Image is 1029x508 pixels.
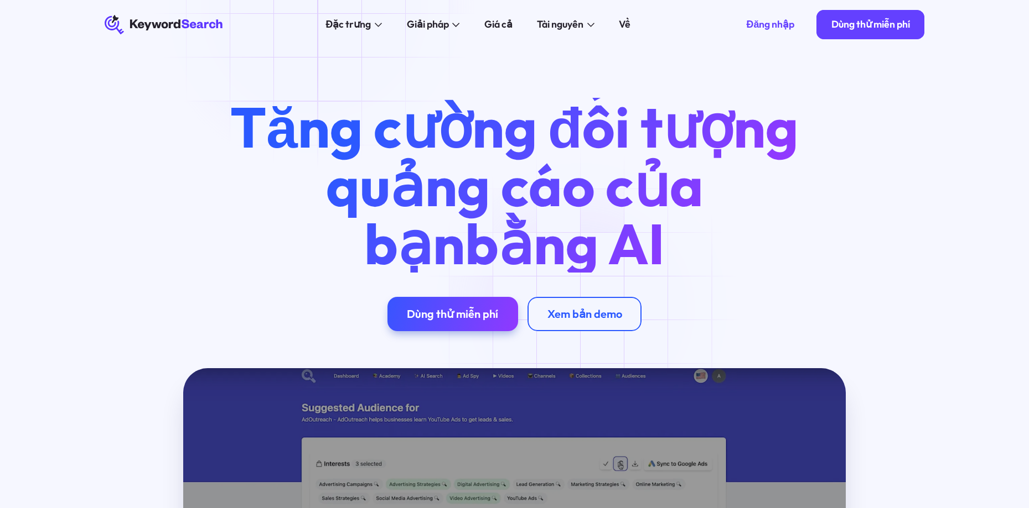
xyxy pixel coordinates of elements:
[407,18,449,30] font: Giải pháp
[387,297,518,331] a: Dùng thử miễn phí
[484,18,513,30] font: Giá cả
[831,18,910,30] font: Dùng thử miễn phí
[747,18,795,30] font: Đăng nhập
[816,10,924,39] a: Dùng thử miễn phí
[547,307,622,321] font: Xem bản demo
[465,208,665,279] font: bằng AI
[619,18,630,30] font: Về
[326,18,371,30] font: Đặc trưng
[477,15,520,34] a: Giá cả
[732,10,809,39] a: Đăng nhập
[612,15,638,34] a: Về
[407,307,498,321] font: Dùng thử miễn phí
[230,91,799,279] font: Tăng cường đối tượng quảng cáo của bạn
[537,18,583,30] font: Tài nguyên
